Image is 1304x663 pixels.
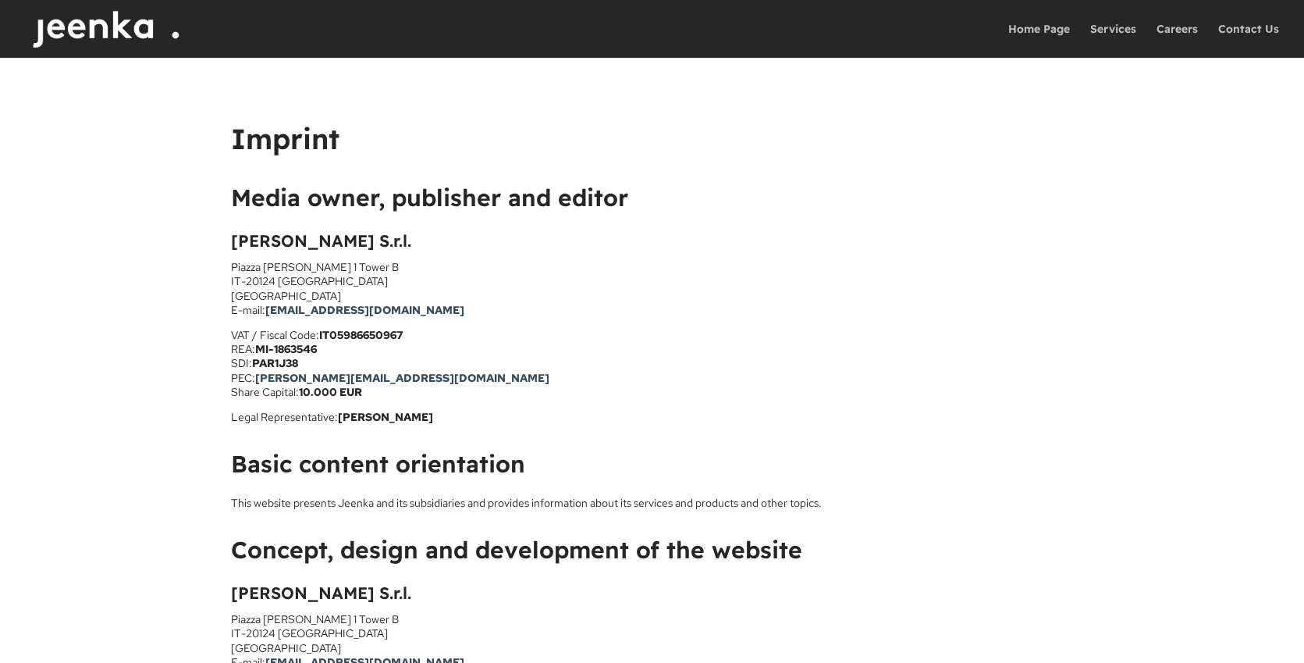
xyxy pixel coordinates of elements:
p: Piazza [PERSON_NAME] 1 Tower B IT-20124 [GEOGRAPHIC_DATA] [GEOGRAPHIC_DATA] E-mail: [231,260,1074,328]
h1: Imprint [231,121,1074,166]
strong: PAR1J38 [252,356,298,370]
a: Services [1090,23,1136,58]
a: Contact Us [1218,23,1279,58]
p: This website presents Jeenka and its subsidiaries and provides information about its services and... [231,496,1074,510]
a: Careers [1157,23,1198,58]
h4: [PERSON_NAME] S.r.l. [231,582,1074,612]
a: [EMAIL_ADDRESS][DOMAIN_NAME] [265,303,464,317]
a: [PERSON_NAME][EMAIL_ADDRESS][DOMAIN_NAME] [255,371,549,385]
p: Legal Representative: [231,410,1074,424]
strong: IT05986650967 [319,328,403,342]
h4: [PERSON_NAME] S.r.l. [231,230,1074,260]
h2: Media owner, publisher and editor [231,181,1074,222]
h2: Concept, design and development of the website [231,533,1074,574]
strong: MI-1863546 [255,342,317,356]
h2: Basic content orientation [231,447,1074,488]
strong: [PERSON_NAME] [338,410,433,424]
strong: 10.000 EUR [299,385,362,399]
a: Home Page [1008,23,1070,58]
p: VAT / Fiscal Code: REA: SDI: PEC: Share Capital: [231,328,1074,410]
